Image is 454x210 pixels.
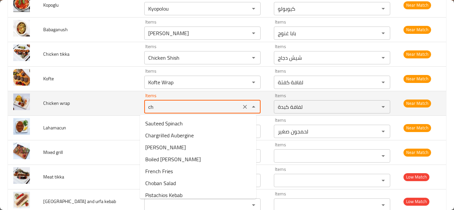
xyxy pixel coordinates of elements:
span: Near Match [403,1,431,9]
span: Mixed grill [43,148,63,157]
span: Near Match [403,124,431,132]
button: Open [379,200,388,210]
span: Chicken wrap [43,99,70,107]
span: Near Match [403,149,431,156]
img: Chicken tikka [13,44,30,61]
button: Open [249,200,258,210]
button: Open [379,102,388,111]
span: Meat tikka [43,173,64,181]
button: Open [379,176,388,185]
span: Boiled [PERSON_NAME] [145,155,201,163]
img: Kofte [13,69,30,86]
span: Kopoglu [43,1,58,9]
span: Near Match [403,75,431,83]
button: Open [379,127,388,136]
button: Open [379,151,388,161]
span: Low Match [403,173,429,181]
button: Close [249,102,258,111]
span: Chicken tikka [43,50,69,58]
span: Kofte [43,74,54,83]
img: Meat tikka [13,167,30,184]
button: Open [249,29,258,38]
span: [GEOGRAPHIC_DATA] and urfa kebab [43,197,116,206]
span: Pistachios Kebab [145,191,182,199]
span: French Fries [145,167,173,175]
button: Clear [240,102,250,111]
button: Open [249,78,258,87]
span: Sauteed Spinach [145,119,183,127]
span: Chargrilled Aubergine [145,131,194,139]
span: Near Match [403,100,431,107]
img: Lahamacun [13,118,30,135]
img: Mixed grill [13,143,30,159]
button: Open [379,29,388,38]
span: Babaganush [43,25,68,34]
span: [PERSON_NAME] [145,143,186,151]
span: Near Match [403,50,431,58]
button: Open [379,4,388,13]
img: Babaganush [13,20,30,36]
span: Near Match [403,26,431,34]
img: Adana and urfa kebab [13,192,30,208]
button: Open [379,53,388,62]
span: Choban Salad [145,179,176,187]
button: Open [249,4,258,13]
span: Low Match [403,198,429,205]
button: Open [379,78,388,87]
button: Open [249,53,258,62]
img: Chicken wrap [13,94,30,110]
span: Lahamacun [43,123,66,132]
